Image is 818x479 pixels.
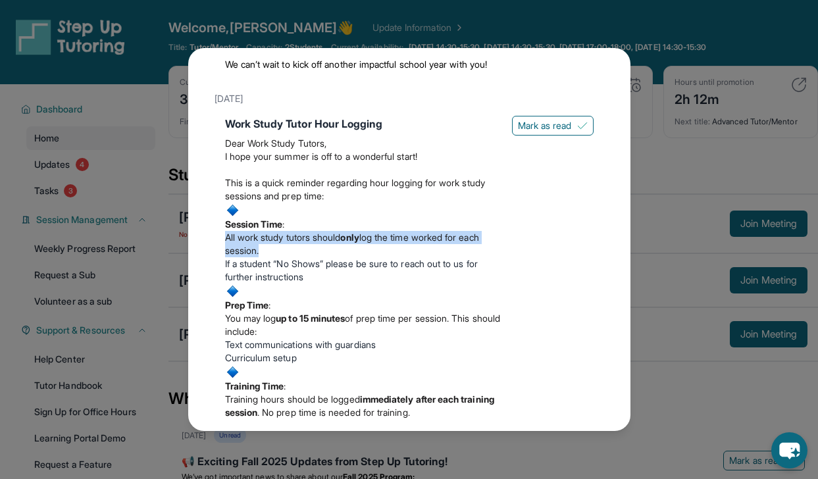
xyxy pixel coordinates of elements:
[225,393,360,405] span: Training hours should be logged
[276,313,345,324] strong: up to 15 minutes
[268,299,270,311] span: :
[225,218,283,230] strong: Session Time
[225,116,501,132] div: Work Study Tutor Hour Logging
[225,177,485,201] span: This is a quick reminder regarding hour logging for work study sessions and prep time:
[512,116,594,136] button: Mark as read
[225,299,269,311] strong: Prep Time
[225,313,501,337] span: of prep time per session. This should include:
[225,138,327,149] span: Dear Work Study Tutors,
[225,151,417,162] span: I hope your summer is off to a wonderful start!
[225,232,341,243] span: All work study tutors should
[771,432,807,468] button: chat-button
[225,380,284,391] strong: Training Time
[225,393,494,418] strong: immediately after each training session
[225,352,297,363] span: Curriculum setup
[225,339,376,350] span: Text communications with guardians
[225,59,488,70] span: We can’t wait to kick off another impactful school year with you!
[284,380,286,391] span: :
[225,284,240,299] img: :small_blue_diamond:
[215,87,604,111] div: [DATE]
[225,258,478,282] span: If a student “No Shows” please be sure to reach out to us for further instructions
[282,218,284,230] span: :
[225,365,240,380] img: :small_blue_diamond:
[340,232,359,243] strong: only
[225,313,276,324] span: You may log
[518,119,572,132] span: Mark as read
[577,120,588,131] img: Mark as read
[257,407,410,418] span: . No prep time is needed for training.
[225,203,240,218] img: :small_blue_diamond:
